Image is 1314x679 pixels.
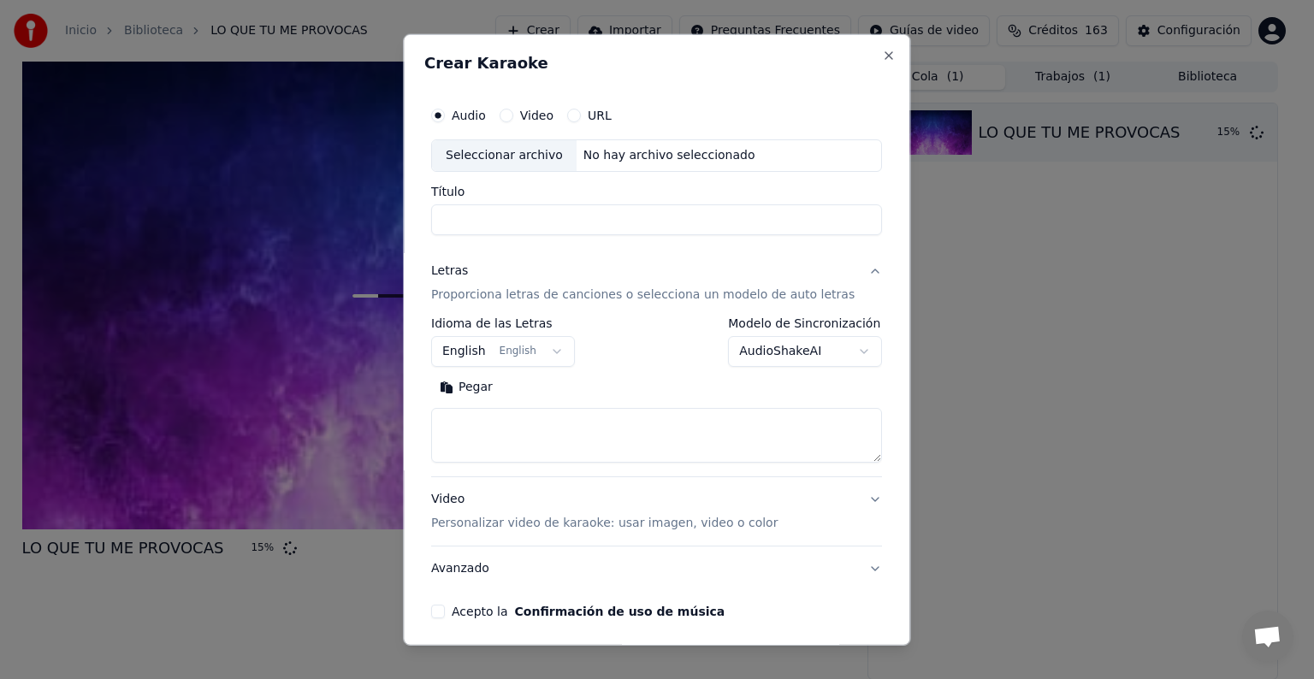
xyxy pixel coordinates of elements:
[515,605,725,617] button: Acepto la
[431,317,882,476] div: LetrasProporciona letras de canciones o selecciona un modelo de auto letras
[424,56,889,71] h2: Crear Karaoke
[452,109,486,121] label: Audio
[729,317,883,329] label: Modelo de Sincronización
[577,147,762,164] div: No hay archivo seleccionado
[431,491,778,532] div: Video
[431,286,855,304] p: Proporciona letras de canciones o selecciona un modelo de auto letras
[431,546,882,591] button: Avanzado
[452,605,725,617] label: Acepto la
[588,109,612,121] label: URL
[431,515,778,532] p: Personalizar video de karaoke: usar imagen, video o color
[432,140,577,171] div: Seleccionar archivo
[431,186,882,198] label: Título
[431,374,501,401] button: Pegar
[431,477,882,546] button: VideoPersonalizar video de karaoke: usar imagen, video o color
[431,263,468,280] div: Letras
[431,317,575,329] label: Idioma de las Letras
[431,249,882,317] button: LetrasProporciona letras de canciones o selecciona un modelo de auto letras
[520,109,553,121] label: Video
